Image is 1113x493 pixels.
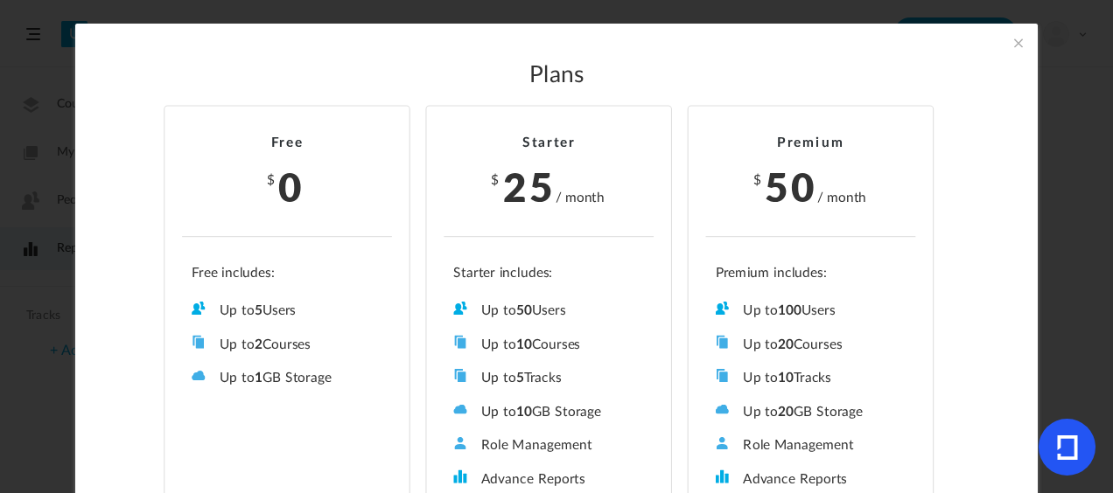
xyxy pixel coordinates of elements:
li: Up to Users [192,302,382,320]
span: $ [491,174,500,187]
span: $ [267,174,276,187]
b: 20 [778,406,794,419]
li: Up to Courses [192,336,382,354]
b: 10 [516,406,532,419]
b: 5 [255,305,262,318]
h2: Plans [114,62,999,90]
b: 100 [778,305,801,318]
li: Up to Users [453,302,644,320]
cite: / month [556,188,605,207]
li: Up to Tracks [453,369,644,387]
b: 1 [255,372,262,385]
li: Advance Reports [716,470,906,489]
li: Up to GB Storage [192,369,382,387]
li: Advance Reports [453,470,644,489]
b: 5 [516,372,524,385]
h2: Starter [444,135,654,152]
b: 50 [516,305,532,318]
h2: Free [182,135,392,152]
li: Up to GB Storage [453,403,644,421]
li: Up to Tracks [716,369,906,387]
li: Up to Courses [453,336,644,354]
h2: Premium [706,135,916,152]
li: Up to GB Storage [716,403,906,421]
li: Role Management [453,436,644,455]
span: 25 [503,157,556,213]
li: Role Management [716,436,906,455]
li: Up to Users [716,302,906,320]
span: 0 [278,157,304,213]
b: 10 [516,338,532,351]
span: 50 [765,157,817,213]
span: $ [753,174,763,187]
b: 2 [255,338,262,351]
cite: / month [817,188,866,207]
li: Up to Courses [716,336,906,354]
b: 20 [778,338,794,351]
b: 10 [778,372,794,385]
